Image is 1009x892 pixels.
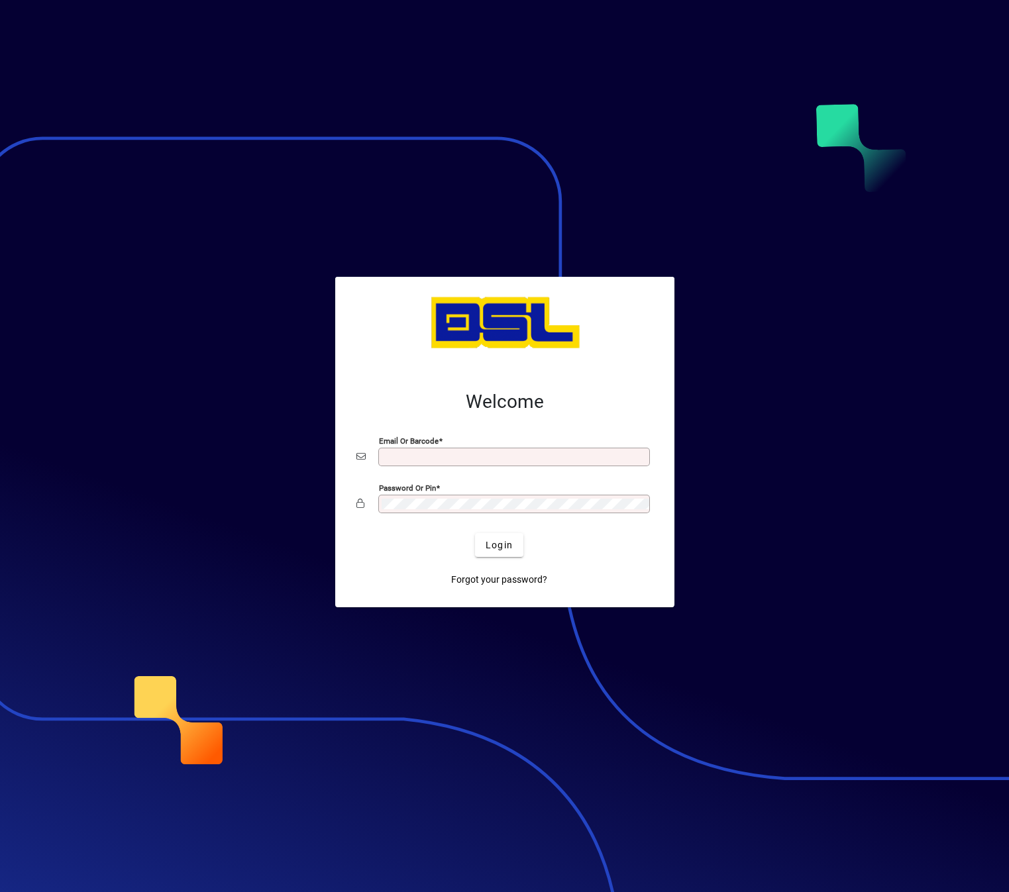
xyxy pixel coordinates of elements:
span: Login [486,538,513,552]
h2: Welcome [356,391,653,413]
mat-label: Email or Barcode [379,436,439,446]
button: Login [475,533,523,557]
mat-label: Password or Pin [379,483,436,493]
a: Forgot your password? [446,568,553,591]
span: Forgot your password? [451,573,547,587]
